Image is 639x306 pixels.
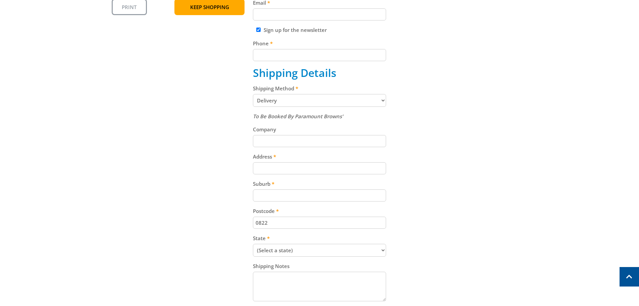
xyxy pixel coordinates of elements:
input: Please enter your address. [253,162,386,174]
label: Phone [253,39,386,47]
label: Sign up for the newsletter [264,27,327,33]
label: Postcode [253,207,386,215]
h2: Shipping Details [253,67,386,79]
select: Please select your state. [253,244,386,257]
label: Shipping Method [253,84,386,92]
label: Shipping Notes [253,262,386,270]
label: Address [253,152,386,161]
label: Suburb [253,180,386,188]
label: Company [253,125,386,133]
em: To Be Booked By Paramount Browns' [253,113,343,120]
select: Please select a shipping method. [253,94,386,107]
input: Please enter your postcode. [253,217,386,229]
input: Please enter your email address. [253,8,386,20]
input: Please enter your telephone number. [253,49,386,61]
label: State [253,234,386,242]
input: Please enter your suburb. [253,189,386,202]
